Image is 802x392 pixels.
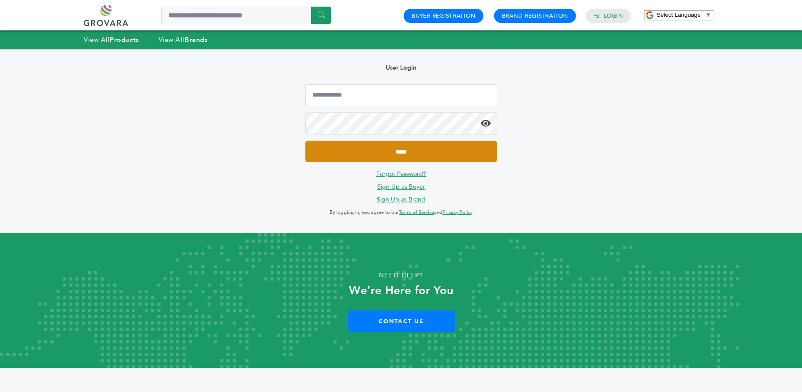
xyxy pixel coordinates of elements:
[399,209,434,216] a: Terms of Service
[110,35,139,44] strong: Products
[305,84,497,106] input: Email Address
[502,12,568,20] a: Brand Registration
[705,11,711,18] span: ▼
[185,35,208,44] strong: Brands
[376,170,426,178] a: Forgot Password?
[159,35,208,44] a: View AllBrands
[377,195,425,204] a: Sign Up as Brand
[657,11,711,18] a: Select Language​
[84,35,139,44] a: View AllProducts
[604,12,623,20] a: Login
[442,209,472,216] a: Privacy Policy
[40,269,762,282] p: Need Help?
[348,310,455,332] a: Contact Us
[305,112,497,134] input: Password
[386,63,416,72] b: User Login
[657,11,701,18] span: Select Language
[377,183,425,191] a: Sign Up as Buyer
[412,12,475,20] a: Buyer Registration
[161,7,331,24] input: Search a product or brand...
[349,283,453,299] strong: We’re Here for You
[305,207,497,218] p: By logging in, you agree to our and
